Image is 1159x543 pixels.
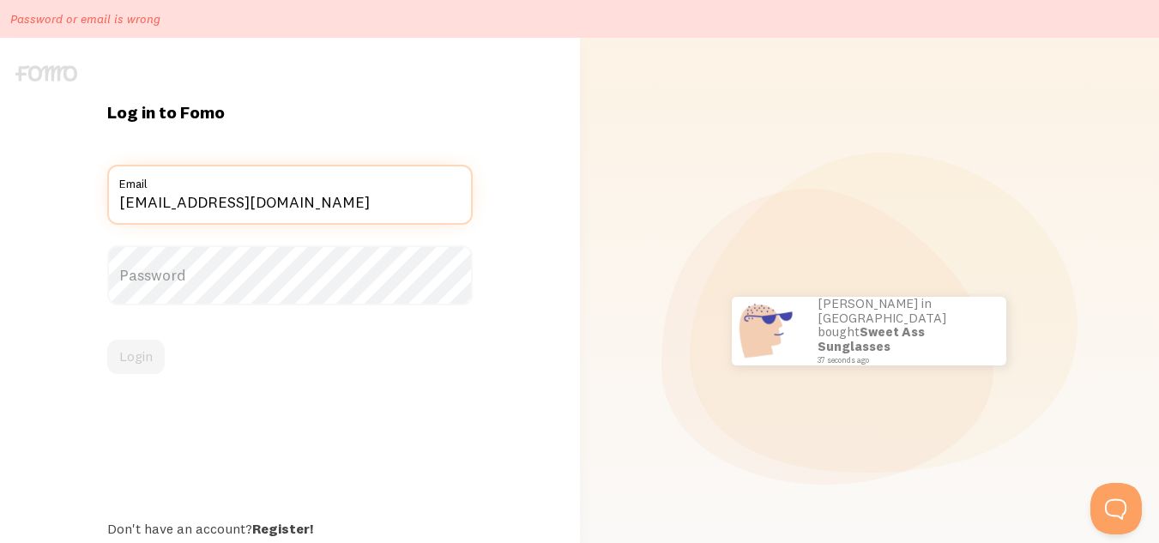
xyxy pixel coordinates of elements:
iframe: Help Scout Beacon - Open [1090,483,1142,534]
img: fomo-logo-gray-b99e0e8ada9f9040e2984d0d95b3b12da0074ffd48d1e5cb62ac37fc77b0b268.svg [15,65,77,81]
div: Don't have an account? [107,520,473,537]
p: Password or email is wrong [10,10,160,27]
h1: Log in to Fomo [107,101,473,124]
a: Register! [252,520,313,537]
label: Password [107,245,473,305]
label: Email [107,165,473,194]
